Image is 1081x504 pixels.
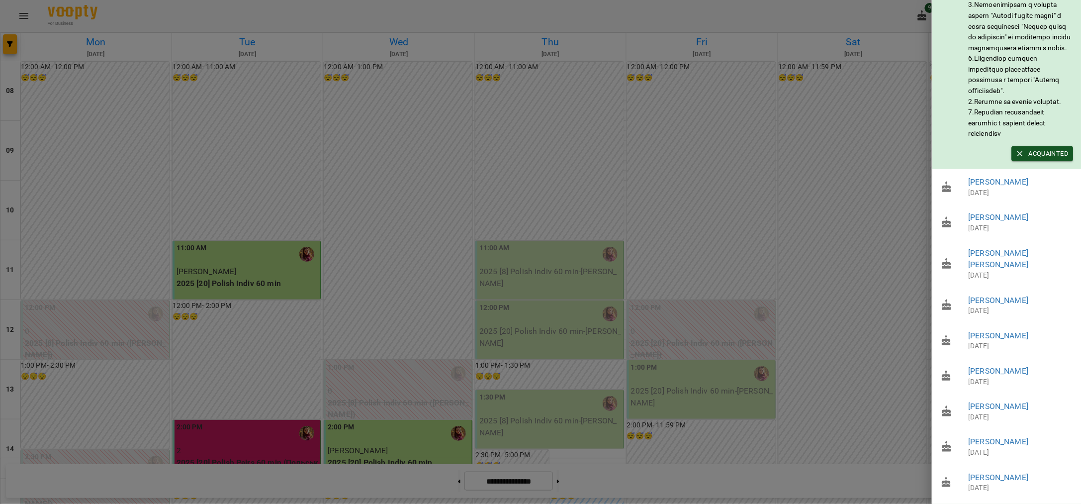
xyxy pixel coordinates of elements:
[969,437,1029,446] a: [PERSON_NAME]
[969,188,1074,198] p: [DATE]
[969,248,1029,270] a: [PERSON_NAME] [PERSON_NAME]
[969,331,1029,340] a: [PERSON_NAME]
[969,402,1029,411] a: [PERSON_NAME]
[969,341,1074,351] p: [DATE]
[969,177,1029,187] a: [PERSON_NAME]
[969,483,1074,493] p: [DATE]
[969,377,1074,387] p: [DATE]
[969,473,1029,482] a: [PERSON_NAME]
[1012,146,1074,161] button: Acquainted
[969,306,1074,316] p: [DATE]
[969,448,1074,458] p: [DATE]
[969,223,1074,233] p: [DATE]
[969,296,1029,305] a: [PERSON_NAME]
[969,412,1074,422] p: [DATE]
[969,212,1029,222] a: [PERSON_NAME]
[969,271,1074,281] p: [DATE]
[1017,148,1069,159] span: Acquainted
[969,366,1029,376] a: [PERSON_NAME]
